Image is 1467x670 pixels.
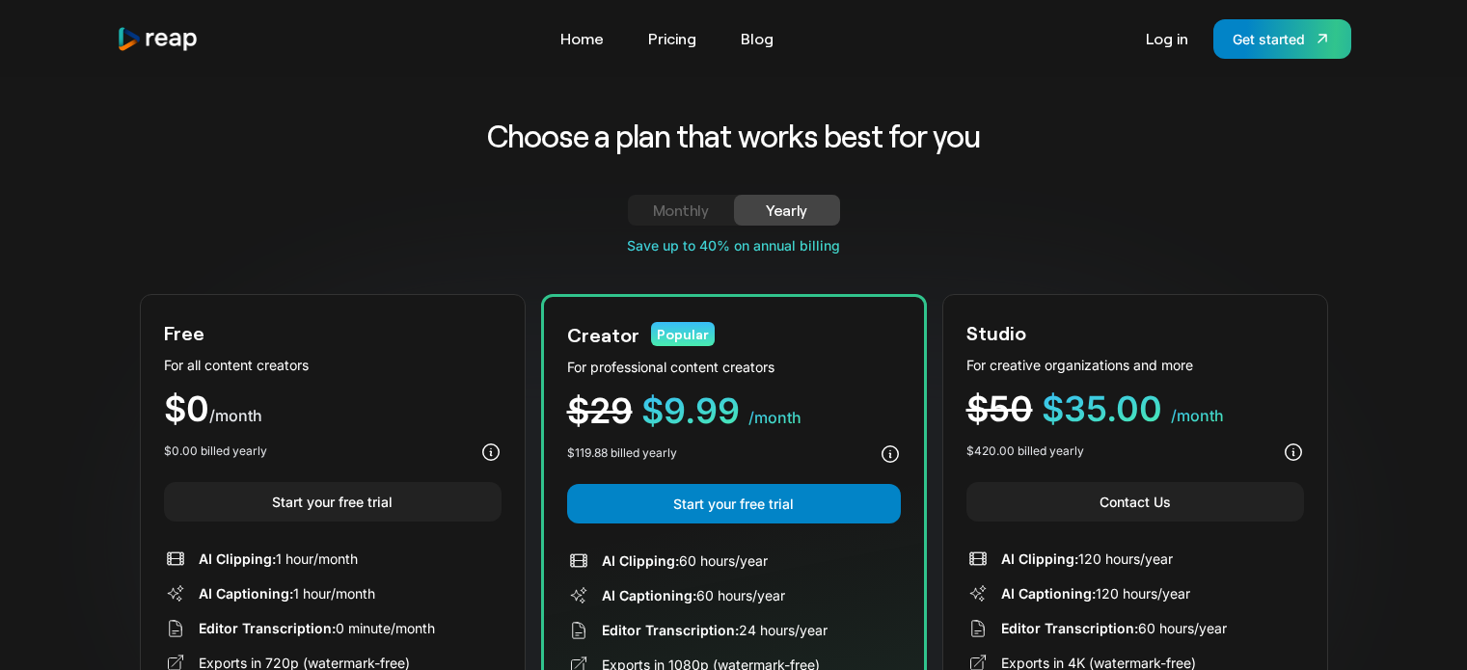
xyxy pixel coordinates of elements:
[638,23,706,54] a: Pricing
[1136,23,1198,54] a: Log in
[199,583,375,603] div: 1 hour/month
[1001,620,1138,636] span: Editor Transcription:
[567,389,633,432] span: $29
[966,355,1304,375] div: For creative organizations and more
[651,322,715,346] div: Popular
[748,408,801,427] span: /month
[731,23,783,54] a: Blog
[641,389,740,432] span: $9.99
[567,484,901,523] a: Start your free trial
[117,26,200,52] a: home
[966,318,1026,347] div: Studio
[117,26,200,52] img: reap logo
[1233,29,1305,49] div: Get started
[966,442,1084,460] div: $420.00 billed yearly
[164,318,204,347] div: Free
[567,444,677,462] div: $119.88 billed yearly
[966,482,1304,522] a: Contact Us
[1171,406,1224,425] span: /month
[567,320,639,349] div: Creator
[1001,583,1190,603] div: 120 hours/year
[602,552,679,569] span: AI Clipping:
[567,357,901,377] div: For professional content creators
[199,549,358,569] div: 1 hour/month
[1001,618,1227,638] div: 60 hours/year
[164,391,502,427] div: $0
[164,442,267,460] div: $0.00 billed yearly
[199,550,276,567] span: AI Clipping:
[199,618,435,638] div: 0 minute/month
[199,585,293,602] span: AI Captioning:
[209,406,262,425] span: /month
[757,199,817,222] div: Yearly
[164,355,502,375] div: For all content creators
[164,482,502,522] a: Start your free trial
[602,620,828,640] div: 24 hours/year
[199,620,336,636] span: Editor Transcription:
[1042,388,1162,430] span: $35.00
[336,116,1131,156] h2: Choose a plan that works best for you
[602,622,739,638] span: Editor Transcription:
[1001,550,1078,567] span: AI Clipping:
[602,587,696,603] span: AI Captioning:
[651,199,711,222] div: Monthly
[551,23,613,54] a: Home
[1001,549,1173,569] div: 120 hours/year
[966,388,1033,430] span: $50
[140,235,1328,255] div: Save up to 40% on annual billing
[602,550,768,571] div: 60 hours/year
[602,585,785,605] div: 60 hours/year
[1213,19,1351,59] a: Get started
[1001,585,1096,602] span: AI Captioning:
